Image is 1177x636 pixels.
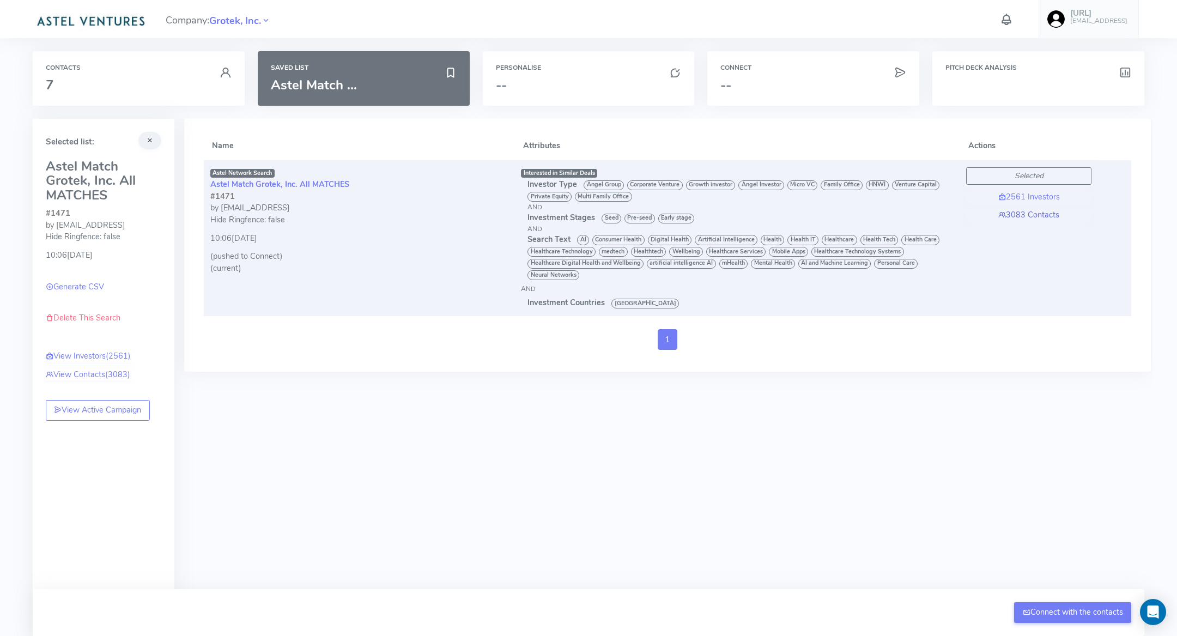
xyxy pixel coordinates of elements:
[811,247,904,257] span: Healthcare Technology Systems
[719,259,748,269] span: mHealth
[210,214,508,226] div: Hide Ringfence: false
[695,235,757,245] span: Artificial Intelligence
[627,180,683,190] span: Corporate Venture
[1070,17,1127,25] h6: [EMAIL_ADDRESS]
[210,251,508,263] div: (pushed to Connect)
[166,10,271,29] span: Company:
[584,180,624,190] span: Angel Group
[527,224,953,234] div: AND
[106,350,131,361] span: (2561)
[720,64,906,71] h6: Connect
[46,243,161,262] div: 10:06[DATE]
[575,192,632,202] span: Multi Family Office
[769,247,808,257] span: Mobile Apps
[46,312,120,323] a: Delete This Search
[46,208,161,220] div: #1471
[210,202,508,214] div: by [EMAIL_ADDRESS]
[866,180,889,190] span: HNWI
[822,235,857,245] span: Healthcare
[966,167,1091,185] button: Selected
[686,180,736,190] span: Growth investor
[46,350,131,362] a: View Investors(2561)
[720,76,731,94] span: --
[527,270,579,280] span: Neural Networks
[874,259,918,269] span: Personal Care
[892,180,940,190] span: Venture Capital
[271,64,457,71] h6: Saved List
[1070,9,1127,18] h5: [URL]
[46,220,161,232] div: by [EMAIL_ADDRESS]
[787,180,818,190] span: Micro VC
[46,159,161,202] h3: Astel Match Grotek, Inc. All MATCHES
[860,235,899,245] span: Health Tech
[46,400,150,421] a: View Active Campaign
[271,76,357,94] span: Astel Match ...
[658,329,677,350] a: 1
[204,132,514,160] th: Name
[669,247,703,257] span: Wellbeing
[46,231,161,243] div: Hide Ringfence: false
[945,64,1131,71] h6: Pitch Deck Analysis
[599,247,628,257] span: medtech
[821,180,863,190] span: Family Office
[738,180,784,190] span: Angel Investor
[592,235,645,245] span: Consumer Health
[631,247,666,257] span: Healthtech
[496,76,507,94] span: --
[647,259,716,269] span: artificial intelligence AI
[798,259,871,269] span: AI and Machine Learning
[209,14,261,28] span: Grotek, Inc.
[577,235,589,245] span: AI
[527,192,572,202] span: Private Equity
[751,259,795,269] span: Mental Health
[46,137,161,147] h5: Selected list:
[496,64,682,71] h6: Personalise
[527,179,577,190] span: Investor Type
[105,369,130,380] span: (3083)
[901,235,939,245] span: Health Care
[521,284,953,294] div: AND
[527,297,605,308] span: Investment Countries
[1014,602,1131,623] button: Connect with the contacts
[527,234,571,245] span: Search Text
[602,214,621,223] span: Seed
[46,64,232,71] h6: Contacts
[46,76,53,94] span: 7
[527,212,595,223] span: Investment Stages
[210,226,508,245] div: 10:06[DATE]
[527,259,644,269] span: Healthcare Digital Health and Wellbeing
[210,169,275,178] span: Astel Network Search
[210,191,508,203] div: #1471
[648,235,692,245] span: Digital Health
[1015,171,1043,181] i: Selected
[706,247,766,257] span: Healthcare Services
[658,214,695,223] span: Early stage
[210,263,508,275] div: (current)
[624,214,655,223] span: Pre-seed
[46,281,104,292] a: Generate CSV
[966,209,1091,221] a: 3083 Contacts
[1140,599,1166,625] div: Open Intercom Messenger
[761,235,785,245] span: Health
[524,169,595,177] span: Interested in Similar Deals
[1047,10,1065,28] img: user-image
[966,191,1091,203] a: 2561 Investors
[960,132,1098,160] th: Actions
[527,202,953,212] div: AND
[209,14,261,27] a: Grotek, Inc.
[787,235,818,245] span: Health IT
[611,299,679,308] span: [GEOGRAPHIC_DATA]
[210,179,349,190] a: Astel Match Grotek, Inc. All MATCHES
[46,369,130,381] a: View Contacts(3083)
[514,132,960,160] th: Attributes
[527,247,596,257] span: Healthcare Technology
